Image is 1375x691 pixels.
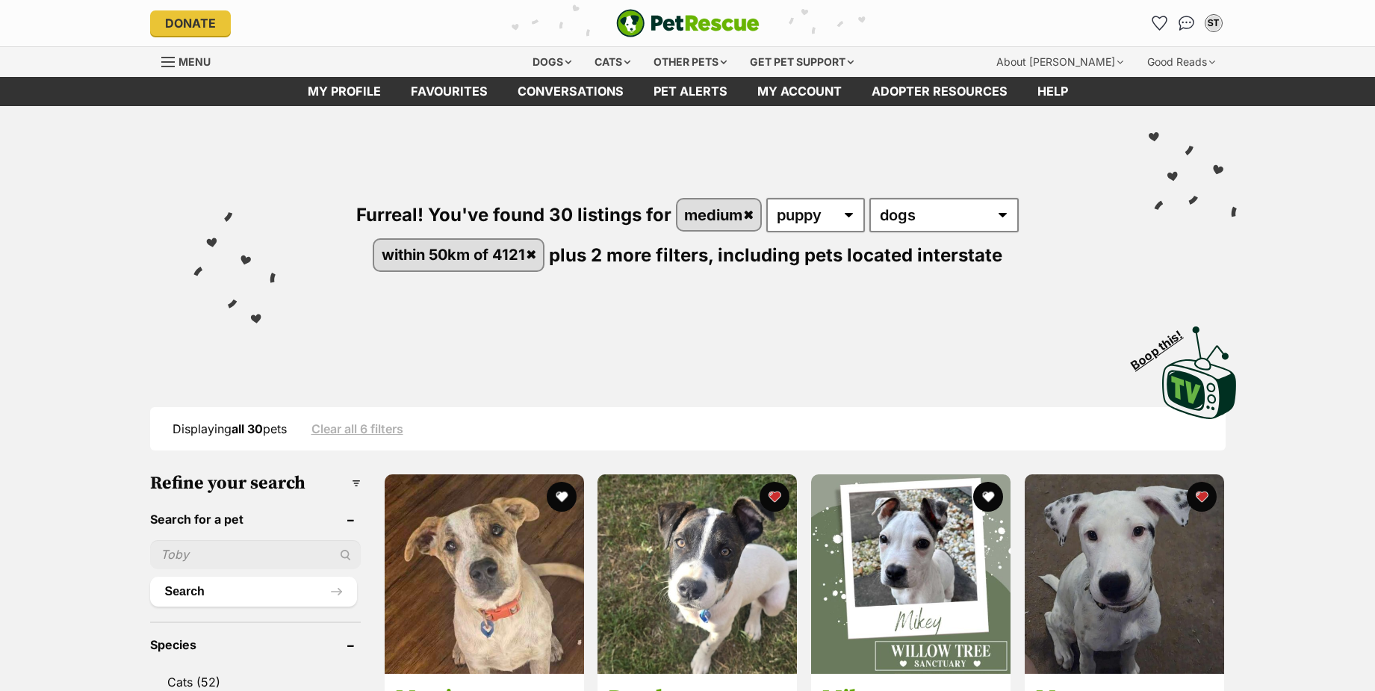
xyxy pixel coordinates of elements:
[739,47,864,77] div: Get pet support
[161,47,221,74] a: Menu
[546,482,576,512] button: favourite
[1175,11,1199,35] a: Conversations
[1187,482,1217,512] button: favourite
[1179,16,1194,31] img: chat-41dd97257d64d25036548639549fe6c8038ab92f7586957e7f3b1b290dea8141.svg
[374,240,543,270] a: within 50km of 4121
[677,199,761,230] a: medium
[760,482,789,512] button: favourite
[150,577,357,607] button: Search
[150,540,361,568] input: Toby
[1148,11,1226,35] ul: Account quick links
[584,47,641,77] div: Cats
[598,474,797,674] img: Panther - Staffordshire Bull Terrier x Australian Cattle Dog
[616,9,760,37] img: logo-e224e6f780fb5917bec1dbf3a21bbac754714ae5b6737aabdf751b685950b380.svg
[811,474,1011,674] img: Mikey - Staffordshire Bull Terrier Dog
[150,512,361,526] header: Search for a pet
[150,638,361,651] header: Species
[1025,474,1224,674] img: Maya - Mixed breed Dog
[396,77,503,106] a: Favourites
[1162,326,1237,419] img: PetRescue TV logo
[385,474,584,674] img: Mystique - Staffordshire Bull Terrier x Australian Cattle Dog
[522,47,582,77] div: Dogs
[549,244,713,265] span: plus 2 more filters,
[718,244,1002,265] span: including pets located interstate
[986,47,1134,77] div: About [PERSON_NAME]
[150,10,231,36] a: Donate
[311,422,403,436] a: Clear all 6 filters
[1022,77,1083,106] a: Help
[643,47,737,77] div: Other pets
[616,9,760,37] a: PetRescue
[356,204,671,226] span: Furreal! You've found 30 listings for
[639,77,742,106] a: Pet alerts
[973,482,1003,512] button: favourite
[179,55,211,68] span: Menu
[742,77,857,106] a: My account
[503,77,639,106] a: conversations
[173,421,287,436] span: Displaying pets
[857,77,1022,106] a: Adopter resources
[150,473,361,494] h3: Refine your search
[1128,318,1196,372] span: Boop this!
[1148,11,1172,35] a: Favourites
[293,77,396,106] a: My profile
[1162,313,1237,422] a: Boop this!
[1137,47,1226,77] div: Good Reads
[1202,11,1226,35] button: My account
[1206,16,1221,31] div: ST
[232,421,263,436] strong: all 30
